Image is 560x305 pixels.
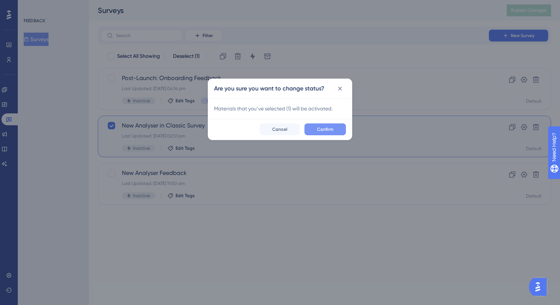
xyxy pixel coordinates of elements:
[272,126,287,132] span: Cancel
[214,84,324,93] h2: Are you sure you want to change status?
[214,106,333,112] span: Materials that you’ve selected ( 1 ) will be activated.
[17,2,46,11] span: Need Help?
[529,276,551,298] iframe: UserGuiding AI Assistant Launcher
[317,126,333,132] span: Confirm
